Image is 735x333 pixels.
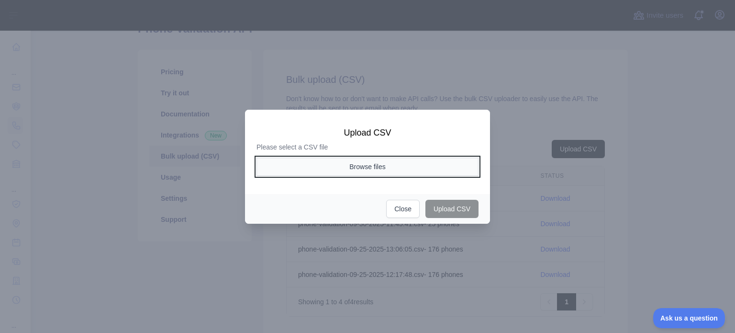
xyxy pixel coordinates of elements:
iframe: Toggle Customer Support [653,308,725,328]
p: Please select a CSV file [256,142,479,152]
button: Close [386,200,420,218]
button: Browse files [256,158,479,176]
h3: Upload CSV [256,127,479,138]
button: Upload CSV [425,200,479,218]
